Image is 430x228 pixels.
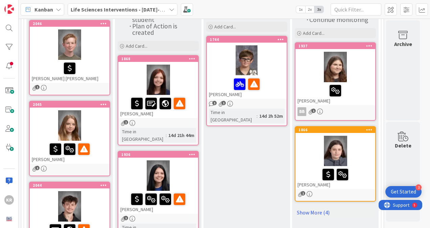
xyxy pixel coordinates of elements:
[311,109,316,113] span: 1
[132,22,178,37] span: Plan of Action is created
[124,120,128,124] span: 1
[30,101,110,164] div: 2045[PERSON_NAME]
[30,21,110,27] div: 2046
[30,182,110,188] div: 2044
[296,6,305,13] span: 1x
[71,6,175,13] b: Life Sciences Interventions - [DATE]-[DATE]
[126,43,147,49] span: Add Card...
[118,152,198,214] div: 1936[PERSON_NAME]
[14,1,31,9] span: Support
[207,37,287,99] div: 1744[PERSON_NAME]
[118,55,199,145] a: 1868[PERSON_NAME]Time in [GEOGRAPHIC_DATA]:14d 21h 44m
[214,24,236,30] span: Add Card...
[301,191,305,196] span: 1
[295,127,375,189] div: 1866[PERSON_NAME]
[295,43,375,105] div: 1937[PERSON_NAME]
[30,101,110,108] div: 2045
[298,44,375,48] div: 1937
[118,95,198,118] div: [PERSON_NAME]
[29,20,110,95] a: 2046[PERSON_NAME] [PERSON_NAME]
[303,30,325,36] span: Add Card...
[118,191,198,214] div: [PERSON_NAME]
[124,216,128,220] span: 1
[118,56,198,118] div: 1868[PERSON_NAME]
[167,132,196,139] div: 14d 21h 44m
[221,101,226,105] span: 1
[295,127,375,133] div: 1866
[4,195,14,205] div: KR
[309,16,368,24] span: Continue monitoring
[295,207,376,218] a: Show More (4)
[4,4,14,14] img: Visit kanbanzone.com
[34,5,53,14] span: Kanban
[35,166,40,170] span: 1
[305,6,314,13] span: 2x
[298,128,375,132] div: 1866
[120,128,166,143] div: Time in [GEOGRAPHIC_DATA]
[33,102,110,107] div: 2045
[30,141,110,164] div: [PERSON_NAME]
[297,107,306,116] div: BB
[207,76,287,99] div: [PERSON_NAME]
[35,85,40,89] span: 1
[385,186,422,198] div: Open Get Started checklist, remaining modules: 3
[415,184,422,190] div: 3
[166,132,167,139] span: :
[29,101,110,176] a: 2045[PERSON_NAME]
[33,183,110,188] div: 2044
[118,152,198,158] div: 1936
[121,56,198,61] div: 1868
[207,37,287,43] div: 1744
[295,42,376,121] a: 1937[PERSON_NAME]BB
[314,6,324,13] span: 3x
[30,60,110,83] div: [PERSON_NAME] [PERSON_NAME]
[33,21,110,26] div: 2046
[210,37,287,42] div: 1744
[4,214,14,224] img: avatar
[30,21,110,83] div: 2046[PERSON_NAME] [PERSON_NAME]
[331,3,381,16] input: Quick Filter...
[295,82,375,105] div: [PERSON_NAME]
[295,126,376,202] a: 1866[PERSON_NAME]
[206,36,287,126] a: 1744[PERSON_NAME]Time in [GEOGRAPHIC_DATA]:14d 2h 52m
[121,152,198,157] div: 1936
[257,112,258,120] span: :
[258,112,285,120] div: 14d 2h 52m
[118,56,198,62] div: 1868
[391,188,416,195] div: Get Started
[35,3,37,8] div: 5
[295,43,375,49] div: 1937
[394,40,412,48] div: Archive
[295,166,375,189] div: [PERSON_NAME]
[209,109,257,123] div: Time in [GEOGRAPHIC_DATA]
[295,107,375,116] div: BB
[212,101,217,105] span: 1
[395,141,411,150] div: Delete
